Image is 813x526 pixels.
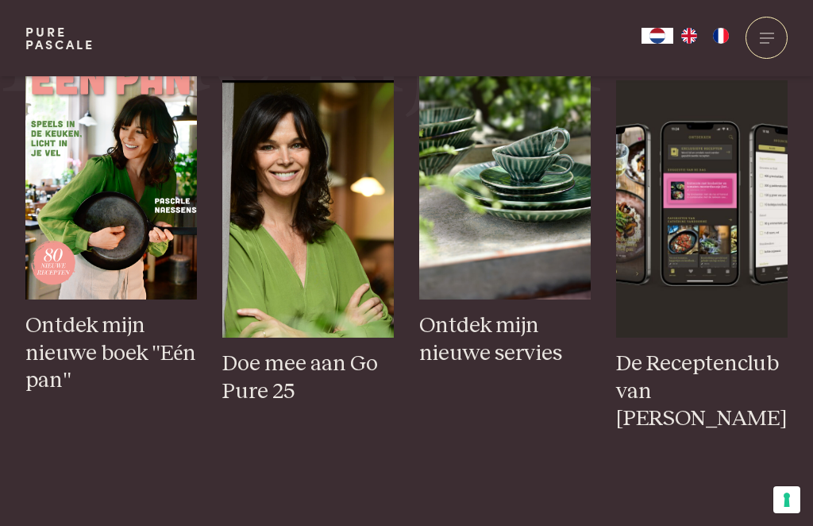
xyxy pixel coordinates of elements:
[222,80,394,338] img: pascale_foto
[642,28,673,44] a: NL
[222,350,394,405] h3: Doe mee aan Go Pure 25
[616,350,788,433] h3: De Receptenclub van [PERSON_NAME]
[25,312,197,395] h3: Ontdek mijn nieuwe boek "Eén pan"
[642,28,737,44] aside: Language selected: Nederlands
[673,28,737,44] ul: Language list
[419,312,591,367] h3: Ontdek mijn nieuwe servies
[616,80,788,433] a: iPhone 13 Pro Mockup front and side view De Receptenclub van [PERSON_NAME]
[705,28,737,44] a: FR
[25,42,197,300] img: één pan - voorbeeldcover
[25,25,94,51] a: PurePascale
[419,42,591,367] a: groen_servies_23 Ontdek mijn nieuwe servies
[773,486,800,513] button: Uw voorkeuren voor toestemming voor trackingtechnologieën
[222,80,394,405] a: pascale_foto Doe mee aan Go Pure 25
[25,42,197,395] a: één pan - voorbeeldcover Ontdek mijn nieuwe boek "Eén pan"
[616,80,788,338] img: iPhone 13 Pro Mockup front and side view
[419,42,591,300] img: groen_servies_23
[642,28,673,44] div: Language
[673,28,705,44] a: EN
